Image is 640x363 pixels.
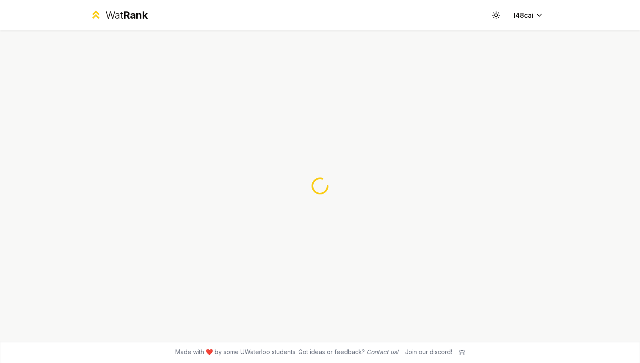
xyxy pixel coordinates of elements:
span: Made with ❤️ by some UWaterloo students. Got ideas or feedback? [175,348,398,356]
span: Rank [123,9,148,21]
button: l48cai [507,8,550,23]
a: WatRank [90,8,148,22]
span: l48cai [514,10,533,20]
a: Contact us! [367,348,398,355]
div: Wat [105,8,148,22]
div: Join our discord! [405,348,452,356]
